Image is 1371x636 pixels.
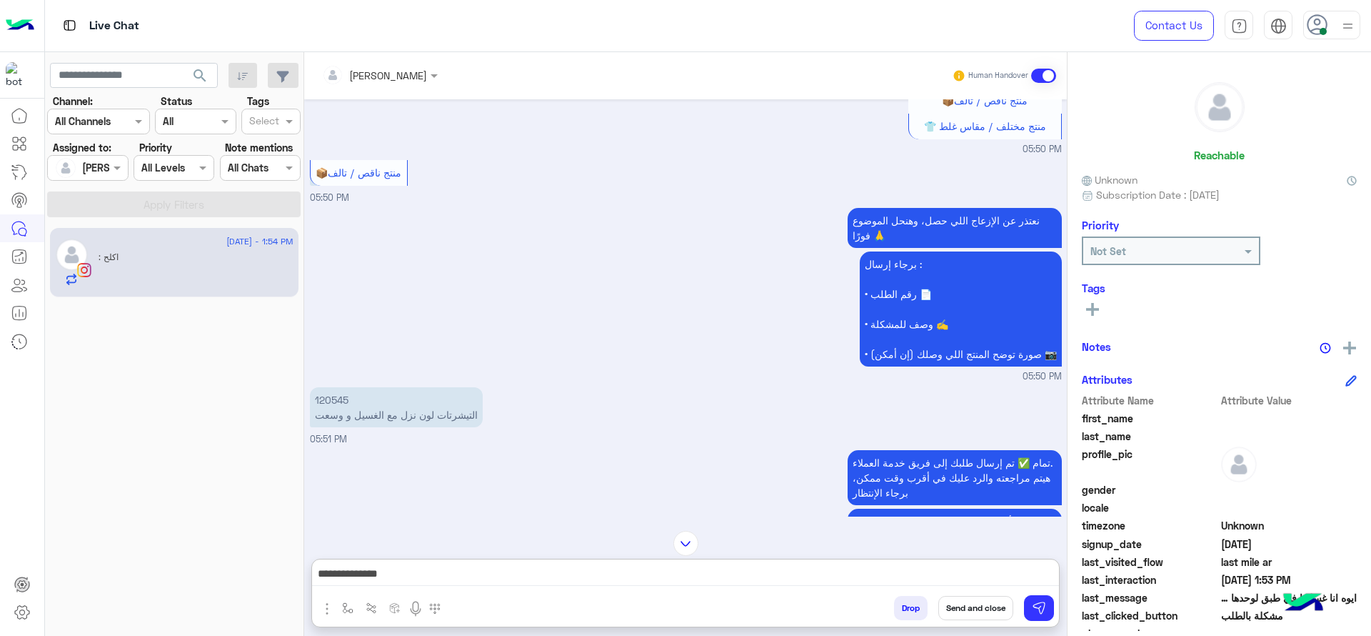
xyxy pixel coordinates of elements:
[191,67,209,84] span: search
[247,113,279,131] div: Select
[6,62,31,88] img: 317874714732967
[47,192,301,217] button: Apply Filters
[848,450,1062,505] p: 13/9/2025, 5:51 PM
[360,596,383,620] button: Trigger scenario
[894,596,928,620] button: Drop
[938,596,1013,620] button: Send and close
[1221,482,1357,497] span: null
[310,434,347,444] span: 05:51 PM
[1082,500,1218,515] span: locale
[1221,537,1357,552] span: 2025-08-17T23:14:27.904Z
[336,596,360,620] button: select flow
[1023,143,1062,156] span: 05:50 PM
[383,596,407,620] button: create order
[1082,555,1218,570] span: last_visited_flow
[924,120,1046,132] span: 👕 منتج مختلف / مقاس غلط
[1221,590,1357,605] span: ايوه انا غسلتها في طبق لوحدها و ببرسيل چيل
[1082,608,1218,623] span: last_clicked_button
[389,602,401,614] img: create order
[310,192,349,203] span: 05:50 PM
[1082,537,1218,552] span: signup_date
[1221,608,1357,623] span: مشكلة بالطلب
[1023,370,1062,384] span: 05:50 PM
[1221,555,1357,570] span: last mile ar
[247,94,269,109] label: Tags
[1082,572,1218,587] span: last_interaction
[860,252,1062,367] p: 13/9/2025, 5:50 PM
[366,602,377,614] img: Trigger scenario
[429,603,441,615] img: make a call
[6,11,34,41] img: Logo
[1082,590,1218,605] span: last_message
[183,63,218,94] button: search
[1082,373,1133,386] h6: Attributes
[1221,447,1257,482] img: defaultAdmin.png
[161,94,192,109] label: Status
[56,158,76,178] img: defaultAdmin.png
[1082,340,1111,353] h6: Notes
[1221,518,1357,533] span: Unknown
[1278,579,1328,629] img: hulul-logo.png
[53,94,93,109] label: Channel:
[848,208,1062,248] p: 13/9/2025, 5:50 PM
[77,263,91,277] img: Instagram
[1082,219,1119,232] h6: Priority
[1231,18,1247,34] img: tab
[1082,429,1218,444] span: last_name
[1082,518,1218,533] span: timezone
[225,140,293,155] label: Note mentions
[318,600,336,617] img: send attachment
[968,70,1028,81] small: Human Handover
[848,509,1062,594] p: 13/9/2025, 5:51 PM
[1270,18,1287,34] img: tab
[1082,482,1218,497] span: gender
[673,531,698,556] img: scroll
[1320,342,1331,354] img: notes
[226,235,293,248] span: [DATE] - 1:54 PM
[1221,393,1357,408] span: Attribute Value
[1343,342,1356,354] img: add
[1225,11,1253,41] a: tab
[56,239,88,271] img: defaultAdmin.png
[89,16,139,36] p: Live Chat
[942,94,1028,106] span: 📦منتج ناقص / تالف
[342,602,353,614] img: select flow
[1195,83,1244,131] img: defaultAdmin.png
[139,140,172,155] label: Priority
[1221,500,1357,515] span: null
[1221,572,1357,587] span: 2025-09-14T10:53:05.345Z
[407,600,424,617] img: send voice note
[310,387,483,427] p: 13/9/2025, 5:51 PM
[1194,149,1245,162] h6: Reachable
[1339,17,1357,35] img: profile
[1082,282,1357,294] h6: Tags
[1096,187,1220,202] span: Subscription Date : [DATE]
[61,16,79,34] img: tab
[1032,601,1046,615] img: send message
[1082,447,1218,480] span: profile_pic
[1134,11,1214,41] a: Contact Us
[316,167,401,179] span: 📦منتج ناقص / تالف
[1082,172,1138,187] span: Unknown
[99,252,119,262] span: اكلح
[1082,411,1218,426] span: first_name
[1082,393,1218,408] span: Attribute Name
[53,140,111,155] label: Assigned to:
